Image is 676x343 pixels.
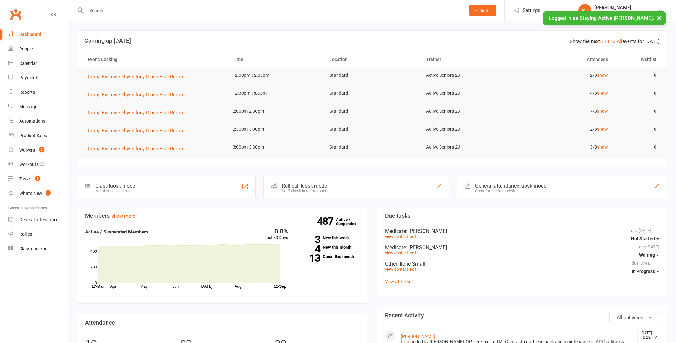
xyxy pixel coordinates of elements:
[19,246,47,251] div: Class check-in
[85,213,359,219] h3: Members
[385,244,659,251] div: Medicare
[88,73,187,81] button: Group Exercise Physiology Class Blue Room
[88,74,183,80] span: Group Exercise Physiology Class Blue Room
[19,119,45,124] div: Automations
[298,245,359,249] a: 4New this month
[517,104,614,119] td: 7/8
[475,189,546,193] div: Great for the front desk
[597,109,608,114] a: show
[19,191,42,196] div: What's New
[406,228,447,234] span: : [PERSON_NAME]
[19,32,41,37] div: Dashboard
[604,39,609,44] a: 10
[401,334,435,339] a: [PERSON_NAME]
[420,51,517,68] th: Trainer
[19,217,58,222] div: General attendance
[19,90,35,95] div: Reports
[385,234,408,239] a: view contact
[614,122,662,137] td: 0
[19,162,39,167] div: Workouts
[324,86,420,101] td: Standard
[654,11,665,25] button: ×
[614,51,662,68] th: Waitlist
[597,91,608,96] a: show
[19,232,34,237] div: Roll call
[8,56,68,71] a: Calendar
[8,172,68,186] a: Tasks 8
[549,15,654,21] span: Logged in as Staying Active [PERSON_NAME].
[88,91,187,99] button: Group Exercise Physiology Class Blue Room
[19,46,33,51] div: People
[617,315,643,321] span: All activities
[406,244,447,251] span: : [PERSON_NAME]
[19,61,37,66] div: Calendar
[597,145,608,150] a: show
[8,85,68,100] a: Reports
[420,104,517,119] td: Active Seniors 2J
[336,213,364,231] a: 487Active / Suspended
[227,86,323,101] td: 12:30pm-1:00pm
[410,234,416,239] a: edit
[88,128,183,134] span: Group Exercise Physiology Class Blue Room
[8,213,68,227] a: General attendance kiosk mode
[264,228,288,234] div: 0.0%
[324,68,420,83] td: Standard
[317,216,336,226] strong: 487
[8,157,68,172] a: Workouts
[85,229,149,235] strong: Active / Suspended Members
[609,312,659,323] button: All activities
[227,68,323,83] td: 12:00pm-12:30pm
[85,320,359,326] h3: Attendance
[88,127,187,135] button: Group Exercise Physiology Class Blue Room
[475,183,546,189] div: General attendance kiosk mode
[324,51,420,68] th: Location
[19,176,31,181] div: Tasks
[298,235,320,244] strong: 3
[637,331,659,339] time: [DATE] 12:22 PM
[517,86,614,101] td: 4/8
[385,261,659,267] div: Other
[614,68,662,83] td: 0
[597,127,608,132] a: show
[298,253,320,263] strong: 13
[385,312,659,319] h3: Recent Activity
[8,27,68,42] a: Dashboard
[410,251,416,255] a: edit
[614,104,662,119] td: 0
[324,122,420,137] td: Standard
[46,190,51,196] span: 1
[469,5,496,16] button: Add
[8,143,68,157] a: Waivers 6
[298,254,359,259] a: 13Canx. this month
[39,147,44,152] span: 6
[85,6,461,15] input: Search...
[420,140,517,155] td: Active Seniors 2J
[95,189,135,193] div: Member self check-in
[82,51,227,68] th: Event/Booking
[88,110,183,116] span: Group Exercise Physiology Class Blue Room
[570,38,660,45] div: Show the next events for [DATE]
[88,145,187,153] button: Group Exercise Physiology Class Blue Room
[227,51,323,68] th: Time
[517,140,614,155] td: 3/8
[617,39,622,44] a: All
[8,71,68,85] a: Payments
[385,228,659,234] div: Medicare
[410,267,416,272] a: edit
[614,140,662,155] td: 0
[600,39,603,44] a: 5
[397,261,425,267] span: : Ilone Small
[517,122,614,137] td: 2/8
[19,104,39,109] div: Messages
[227,122,323,137] td: 2:30pm-3:00pm
[610,39,615,44] a: 20
[282,189,328,193] div: Staff check-in for members
[19,133,47,138] div: Product Sales
[8,227,68,242] a: Roll call
[8,186,68,201] a: What's New1
[385,267,408,272] a: view contact
[614,86,662,101] td: 0
[298,236,359,240] a: 3New this week
[8,114,68,128] a: Automations
[8,100,68,114] a: Messages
